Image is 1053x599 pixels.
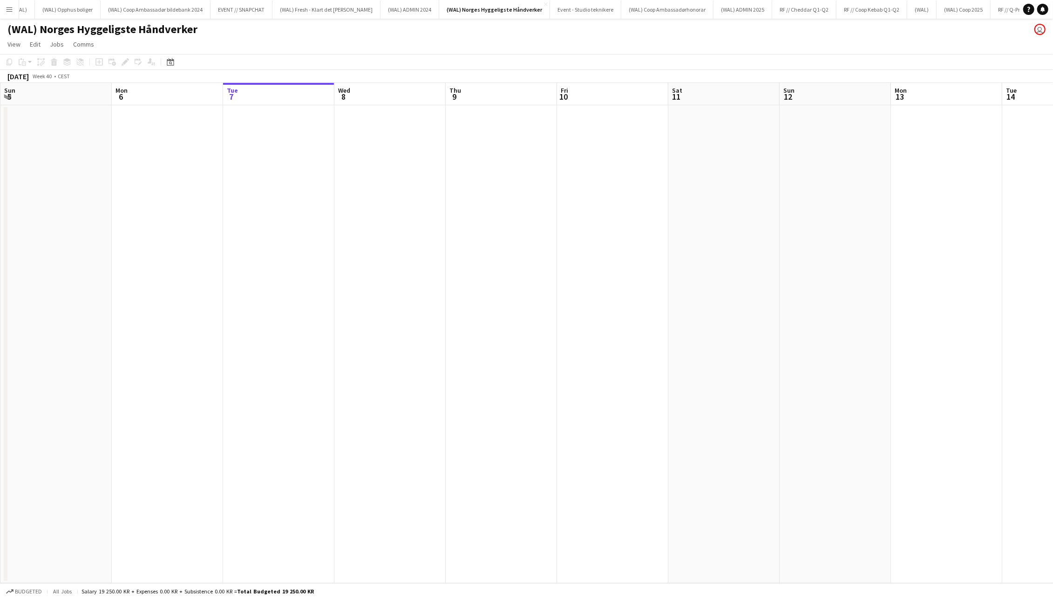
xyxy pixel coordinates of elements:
[783,86,795,95] span: Sun
[115,86,128,95] span: Mon
[671,91,682,102] span: 11
[713,0,772,19] button: (WAL) ADMIN 2025
[46,38,68,50] a: Jobs
[782,91,795,102] span: 12
[338,86,350,95] span: Wed
[893,91,907,102] span: 13
[1034,24,1046,35] app-user-avatar: Frederick Bråthen
[7,72,29,81] div: [DATE]
[51,588,74,595] span: All jobs
[836,0,907,19] button: RF // Coop Kebab Q1-Q2
[449,86,461,95] span: Thu
[69,38,98,50] a: Comms
[561,86,568,95] span: Fri
[621,0,713,19] button: (WAL) Coop Ambassadørhonorar
[550,0,621,19] button: Event - Studio teknikere
[237,588,314,595] span: Total Budgeted 19 250.00 KR
[272,0,380,19] button: (WAL) Fresh - Klart det [PERSON_NAME]
[7,40,20,48] span: View
[439,0,550,19] button: (WAL) Norges Hyggeligste Håndverker
[5,586,43,597] button: Budgeted
[26,38,44,50] a: Edit
[4,86,15,95] span: Sun
[672,86,682,95] span: Sat
[1005,91,1017,102] span: 14
[380,0,439,19] button: (WAL) ADMIN 2024
[227,86,238,95] span: Tue
[15,588,42,595] span: Budgeted
[31,73,54,80] span: Week 40
[559,91,568,102] span: 10
[30,40,41,48] span: Edit
[937,0,991,19] button: (WAL) Coop 2025
[7,22,197,36] h1: (WAL) Norges Hyggeligste Håndverker
[3,91,15,102] span: 5
[448,91,461,102] span: 9
[50,40,64,48] span: Jobs
[772,0,836,19] button: RF // Cheddar Q1-Q2
[58,73,70,80] div: CEST
[114,91,128,102] span: 6
[225,91,238,102] span: 7
[907,0,937,19] button: (WAL)
[101,0,211,19] button: (WAL) Coop Ambassadør bildebank 2024
[73,40,94,48] span: Comms
[337,91,350,102] span: 8
[895,86,907,95] span: Mon
[4,38,24,50] a: View
[35,0,101,19] button: (WAL) Opphus boliger
[6,0,35,19] button: (WAL)
[991,0,1040,19] button: RF // Q-Protein
[82,588,314,595] div: Salary 19 250.00 KR + Expenses 0.00 KR + Subsistence 0.00 KR =
[1006,86,1017,95] span: Tue
[211,0,272,19] button: EVENT // SNAPCHAT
